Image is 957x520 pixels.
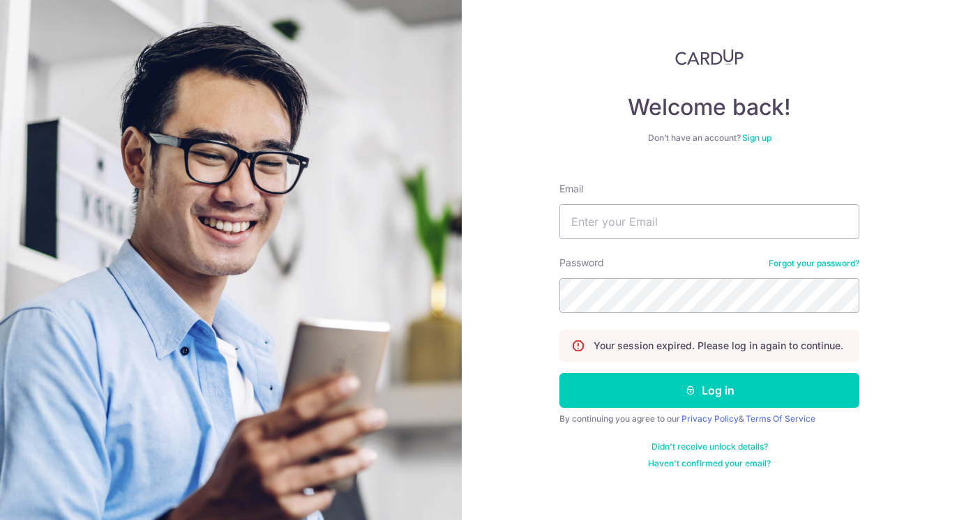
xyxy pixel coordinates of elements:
[594,339,843,353] p: Your session expired. Please log in again to continue.
[559,132,859,144] div: Don’t have an account?
[559,413,859,425] div: By continuing you agree to our &
[559,373,859,408] button: Log in
[651,441,768,452] a: Didn't receive unlock details?
[746,413,815,424] a: Terms Of Service
[681,413,739,424] a: Privacy Policy
[559,93,859,121] h4: Welcome back!
[559,204,859,239] input: Enter your Email
[769,258,859,269] a: Forgot your password?
[742,132,771,143] a: Sign up
[559,256,604,270] label: Password
[675,49,744,66] img: CardUp Logo
[559,182,583,196] label: Email
[648,458,771,469] a: Haven't confirmed your email?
